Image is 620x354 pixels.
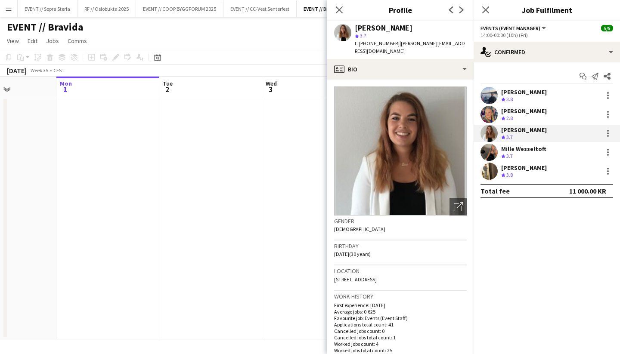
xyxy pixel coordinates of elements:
[334,321,467,328] p: Applications total count: 41
[449,198,467,215] div: Open photos pop-in
[334,302,467,308] p: First experience: [DATE]
[163,80,173,87] span: Tue
[334,276,377,283] span: [STREET_ADDRESS]
[28,37,37,45] span: Edit
[480,25,547,31] button: Events (Event Manager)
[334,347,467,354] p: Worked jobs total count: 25
[506,115,513,121] span: 2.8
[7,21,83,34] h1: EVENT // Bravida
[68,37,87,45] span: Comms
[264,84,277,94] span: 3
[223,0,297,17] button: EVENT // CC-Vest Senterfest
[355,24,412,32] div: [PERSON_NAME]
[501,107,547,115] div: [PERSON_NAME]
[501,126,547,134] div: [PERSON_NAME]
[355,40,400,46] span: t. [PHONE_NUMBER]
[161,84,173,94] span: 2
[28,67,50,74] span: Week 35
[3,35,22,46] a: View
[7,66,27,75] div: [DATE]
[334,308,467,315] p: Average jobs: 0.625
[334,334,467,341] p: Cancelled jobs total count: 1
[334,328,467,334] p: Cancelled jobs count: 0
[43,35,62,46] a: Jobs
[327,59,474,80] div: Bio
[7,37,19,45] span: View
[480,187,510,195] div: Total fee
[327,4,474,15] h3: Profile
[506,153,513,159] span: 3.7
[480,25,540,31] span: Events (Event Manager)
[601,25,613,31] span: 5/5
[334,86,467,215] img: Crew avatar or photo
[53,67,65,74] div: CEST
[334,315,467,321] p: Favourite job: Events (Event Staff)
[266,80,277,87] span: Wed
[60,80,72,87] span: Mon
[480,32,613,38] div: 14:00-00:00 (10h) (Fri)
[334,292,467,300] h3: Work history
[64,35,90,46] a: Comms
[334,226,385,232] span: [DEMOGRAPHIC_DATA]
[18,0,77,17] button: EVENT // Sopra Steria
[501,88,547,96] div: [PERSON_NAME]
[501,145,546,153] div: Mille Wesseltoft
[334,267,467,275] h3: Location
[334,217,467,225] h3: Gender
[506,172,513,178] span: 3.8
[334,242,467,250] h3: Birthday
[355,40,465,54] span: | [PERSON_NAME][EMAIL_ADDRESS][DOMAIN_NAME]
[297,0,347,17] button: EVENT // Bravida
[501,164,547,172] div: [PERSON_NAME]
[506,134,513,140] span: 3.7
[59,84,72,94] span: 1
[46,37,59,45] span: Jobs
[569,187,606,195] div: 11 000.00 KR
[474,42,620,62] div: Confirmed
[77,0,136,17] button: RF // Oslobukta 2025
[334,341,467,347] p: Worked jobs count: 4
[506,96,513,102] span: 3.8
[24,35,41,46] a: Edit
[474,4,620,15] h3: Job Fulfilment
[360,32,366,39] span: 3.7
[136,0,223,17] button: EVENT // COOP BYGGFORUM 2025
[334,251,371,257] span: [DATE] (30 years)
